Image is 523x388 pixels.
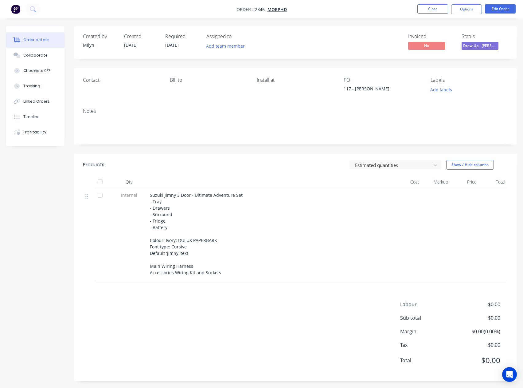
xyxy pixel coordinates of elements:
[6,109,64,125] button: Timeline
[400,301,455,308] span: Labour
[408,34,454,39] div: Invoiced
[23,53,48,58] div: Collaborate
[6,94,64,109] button: Linked Orders
[124,42,138,48] span: [DATE]
[344,85,420,94] div: 117 - [PERSON_NAME]
[6,125,64,140] button: Profitability
[111,176,147,188] div: Qty
[451,176,479,188] div: Price
[165,34,199,39] div: Required
[400,357,455,364] span: Total
[462,42,498,49] span: Draw Up - [PERSON_NAME]
[206,42,248,50] button: Add team member
[23,129,46,135] div: Profitability
[393,176,422,188] div: Cost
[502,367,517,382] div: Open Intercom Messenger
[113,192,145,198] span: Internal
[6,78,64,94] button: Tracking
[485,4,516,14] button: Edit Order
[431,77,508,83] div: Labels
[400,328,455,335] span: Margin
[451,4,482,14] button: Options
[150,192,243,275] span: Suzuki Jimny 3 Door - Ultimate Adventure Set - Tray - Drawers - Surround - Fridge - Battery Colou...
[83,161,104,168] div: Products
[408,42,445,49] span: No
[165,42,179,48] span: [DATE]
[6,48,64,63] button: Collaborate
[170,77,247,83] div: Bill to
[455,301,500,308] span: $0.00
[203,42,248,50] button: Add team member
[23,99,50,104] div: Linked Orders
[400,314,455,322] span: Sub total
[427,85,455,94] button: Add labels
[23,114,40,120] div: Timeline
[257,77,334,83] div: Install at
[446,160,494,170] button: Show / Hide columns
[455,314,500,322] span: $0.00
[23,83,40,89] div: Tracking
[23,37,49,43] div: Order details
[462,34,508,39] div: Status
[83,34,117,39] div: Created by
[455,328,500,335] span: $0.00 ( 0.00 %)
[6,32,64,48] button: Order details
[417,4,448,14] button: Close
[236,6,267,12] span: Order #2346 -
[83,108,508,114] div: Notes
[455,355,500,366] span: $0.00
[206,34,268,39] div: Assigned to
[6,63,64,78] button: Checklists 0/7
[462,42,498,51] button: Draw Up - [PERSON_NAME]
[479,176,508,188] div: Total
[455,341,500,349] span: $0.00
[23,68,50,73] div: Checklists 0/7
[344,77,421,83] div: PO
[11,5,20,14] img: Factory
[124,34,158,39] div: Created
[267,6,287,12] a: MORPHD
[422,176,450,188] div: Markup
[83,42,117,48] div: Milyn
[83,77,160,83] div: Contact
[400,341,455,349] span: Tax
